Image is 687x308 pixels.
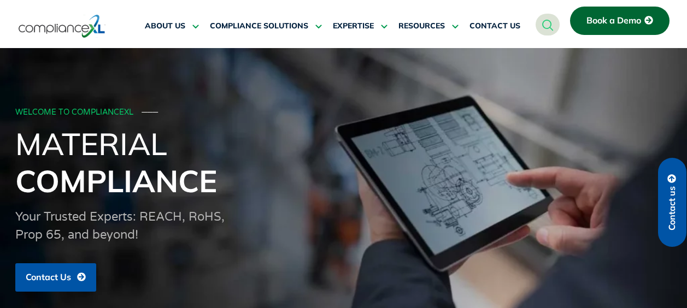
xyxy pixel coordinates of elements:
[469,21,520,31] span: CONTACT US
[210,13,322,39] a: COMPLIANCE SOLUTIONS
[469,13,520,39] a: CONTACT US
[658,158,686,247] a: Contact us
[667,186,677,230] span: Contact us
[570,7,670,35] a: Book a Demo
[398,13,459,39] a: RESOURCES
[145,21,185,31] span: ABOUT US
[333,21,374,31] span: EXPERTISE
[15,210,225,242] span: Your Trusted Experts: REACH, RoHS, Prop 65, and beyond!
[398,21,445,31] span: RESOURCES
[145,13,199,39] a: ABOUT US
[15,162,217,200] span: Compliance
[142,108,158,117] span: ───
[15,263,96,292] a: Contact Us
[15,108,668,117] div: WELCOME TO COMPLIANCEXL
[19,14,105,39] img: logo-one.svg
[536,14,560,35] a: navsearch-button
[586,16,641,26] span: Book a Demo
[26,273,71,282] span: Contact Us
[333,13,387,39] a: EXPERTISE
[15,125,671,199] h1: Material
[210,21,308,31] span: COMPLIANCE SOLUTIONS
